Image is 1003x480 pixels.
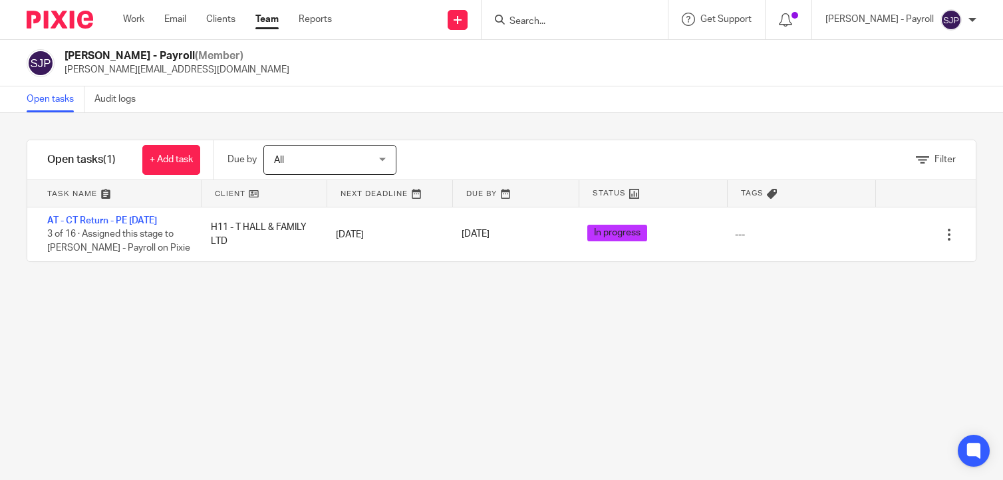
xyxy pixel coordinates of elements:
[299,13,332,26] a: Reports
[27,11,93,29] img: Pixie
[195,51,243,61] span: (Member)
[323,221,448,248] div: [DATE]
[94,86,146,112] a: Audit logs
[934,155,956,164] span: Filter
[825,13,934,26] p: [PERSON_NAME] - Payroll
[206,13,235,26] a: Clients
[47,153,116,167] h1: Open tasks
[593,187,626,199] span: Status
[27,86,84,112] a: Open tasks
[255,13,279,26] a: Team
[198,214,323,255] div: H11 - T HALL & FAMILY LTD
[65,63,289,76] p: [PERSON_NAME][EMAIL_ADDRESS][DOMAIN_NAME]
[462,230,490,239] span: [DATE]
[65,49,289,63] h2: [PERSON_NAME] - Payroll
[47,216,157,225] a: AT - CT Return - PE [DATE]
[142,145,200,175] a: + Add task
[735,228,745,241] div: ---
[587,225,647,241] span: In progress
[940,9,962,31] img: svg%3E
[123,13,144,26] a: Work
[164,13,186,26] a: Email
[27,49,55,77] img: svg%3E
[508,16,628,28] input: Search
[47,230,190,253] span: 3 of 16 · Assigned this stage to [PERSON_NAME] - Payroll on Pixie
[103,154,116,165] span: (1)
[274,156,284,165] span: All
[227,153,257,166] p: Due by
[700,15,752,24] span: Get Support
[741,187,764,199] span: Tags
